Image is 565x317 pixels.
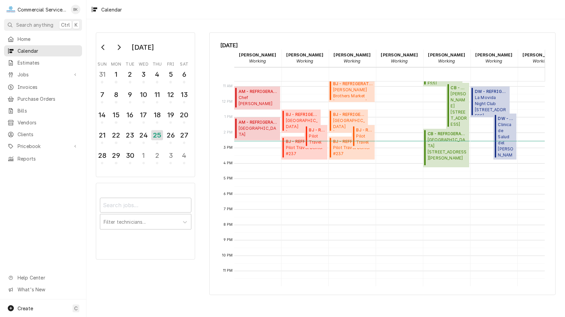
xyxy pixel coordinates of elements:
[18,119,79,126] span: Vendors
[475,52,512,57] strong: [PERSON_NAME]
[234,50,281,67] div: Audie Murphy - Working
[391,58,408,64] em: Working
[333,145,373,157] span: Pilot Travel Center #237 [STREET_ADDRESS]
[221,83,235,89] span: 11 AM
[100,198,191,213] input: Search jobs...
[18,71,69,78] span: Jobs
[446,83,469,129] div: CB - REFRIGERATION(Finalized)[PERSON_NAME][STREET_ADDRESS][PERSON_NAME]
[423,129,469,167] div: CB - REFRIGERATION(Past Due)[GEOGRAPHIC_DATA][STREET_ADDRESS][PERSON_NAME]
[333,118,366,130] span: [GEOGRAPHIC_DATA][PERSON_NAME] - FS [GEOGRAPHIC_DATA] / [STREET_ADDRESS]
[4,129,82,140] a: Clients
[97,69,107,79] div: 31
[18,83,79,91] span: Invoices
[281,137,328,160] div: BJ - REFRIGERATION(Uninvoiced)Pilot Travel Center #237[STREET_ADDRESS]
[96,183,195,259] div: Calendar Filters
[239,89,278,95] span: AM - REFRIGERATION ( Active )
[111,90,121,100] div: 8
[151,59,164,67] th: Thursday
[304,125,327,148] div: [Service] BJ - REFRIGERATION Pilot Travel Center #237 951 Work Street, Salinas, CA 93901 ID: JOB-...
[475,89,508,95] span: DW - REFRIGERATION ( Finalized )
[446,83,469,129] div: [Service] CB - REFRIGERATION Tarpy's 2999 Mty/Salinas Hwy Ste 1, Monterey, CA 93940 ID: JOB-9682 ...
[309,127,325,133] span: BJ - REFRIGERATION ( Active )
[18,143,69,150] span: Pricebook
[522,52,560,57] strong: [PERSON_NAME]
[165,90,176,100] div: 12
[329,109,368,132] div: [Service] BJ - REFRIGERATION Santa Rita Union School District - FS New Republic School / 636 Arca...
[4,33,82,45] a: Home
[329,109,368,132] div: BJ - REFRIGERATION(Finalized)[GEOGRAPHIC_DATA][PERSON_NAME] - FS[GEOGRAPHIC_DATA] / [STREET_ADDRESS]
[493,114,516,160] div: DW - HVAC(Active)Clinica de Salud del [PERSON_NAME][GEOGRAPHIC_DATA][PERSON_NAME]Plaza - TAMC SUI...
[333,139,373,145] span: BJ - REFRIGERATION ( Uninvoiced )
[249,58,266,64] em: Working
[71,5,80,14] div: Brian Key's Avatar
[125,90,135,100] div: 9
[18,59,79,66] span: Estimates
[152,69,162,79] div: 4
[4,45,82,56] a: Calendar
[428,52,465,57] strong: [PERSON_NAME]
[165,110,176,120] div: 19
[222,206,235,212] span: 7 PM
[152,110,162,120] div: 18
[138,110,149,120] div: 17
[423,50,470,67] div: Carson Bourdet - Working
[97,150,107,161] div: 28
[296,58,313,64] em: Working
[428,137,467,161] span: [GEOGRAPHIC_DATA] [STREET_ADDRESS][PERSON_NAME]
[498,122,514,158] span: Clinica de Salud del [PERSON_NAME][GEOGRAPHIC_DATA][PERSON_NAME] Plaza - TAMC SUITE B / [STREET_A...
[239,119,278,125] span: AM - REFRIGERATION ( Past Due )
[376,50,423,67] div: Brian Key - Working
[152,150,162,161] div: 2
[97,90,107,100] div: 7
[518,50,565,67] div: Joey Gallegos - Working
[333,112,366,118] span: BJ - REFRIGERATION ( Finalized )
[222,237,235,243] span: 9 PM
[4,57,82,68] a: Estimates
[281,50,329,67] div: Bill Key - Working
[138,130,149,140] div: 24
[16,21,53,28] span: Search anything
[221,268,235,273] span: 11 PM
[333,87,373,100] span: [PERSON_NAME] Brothers Market [PERSON_NAME] Brothers Market / [STREET_ADDRESS][PERSON_NAME]
[18,6,67,13] div: Commercial Service Co.
[18,274,78,281] span: Help Center
[222,222,235,227] span: 8 PM
[4,272,82,283] a: Go to Help Center
[4,93,82,104] a: Purchase Orders
[286,52,323,57] strong: [PERSON_NAME]
[222,161,235,166] span: 4 PM
[304,125,327,148] div: BJ - REFRIGERATION(Active)Pilot Travel Center #237[STREET_ADDRESS]
[18,131,79,138] span: Clients
[286,118,319,130] span: [GEOGRAPHIC_DATA][PERSON_NAME] - FS [GEOGRAPHIC_DATA] / [STREET_ADDRESS]
[220,41,545,50] span: [DATE]
[4,19,82,31] button: Search anythingCtrlK
[493,114,516,160] div: [Service] DW - HVAC Clinica de Salud del Valle de Salinas Plaza - TAMC SUITE B / 55 Plaza Cir, Sa...
[470,87,510,117] div: DW - REFRIGERATION(Finalized)La Movida Night Club[STREET_ADDRESS]
[329,79,375,102] div: [Service] BJ - REFRIGERATION Casillas Brothers Market Casillas Brothers Market / 100 Monterey Sal...
[6,5,16,14] div: Commercial Service Co.'s Avatar
[111,130,121,140] div: 22
[178,59,191,67] th: Saturday
[18,35,79,43] span: Home
[137,59,150,67] th: Wednesday
[209,32,556,295] div: Calendar Calendar
[97,42,110,53] button: Go to previous month
[470,50,518,67] div: David Waite - Working
[234,117,280,140] div: [Service] AM - REFRIGERATION Santa Rita Union School District - FS SANTA RITA Central Kitchen / 1...
[533,58,549,64] em: Working
[97,110,107,120] div: 14
[96,59,109,67] th: Sunday
[239,52,276,57] strong: [PERSON_NAME]
[220,253,235,258] span: 10 PM
[239,125,278,138] span: [GEOGRAPHIC_DATA][PERSON_NAME] - FS SANTA [PERSON_NAME] Central Kitchen / [STREET_ADDRESS][PERSON...
[6,5,16,14] div: C
[333,52,371,57] strong: [PERSON_NAME]
[151,130,163,140] div: 25
[4,141,82,152] a: Go to Pricebook
[234,117,280,140] div: AM - REFRIGERATION(Past Due)[GEOGRAPHIC_DATA][PERSON_NAME] - FSSANTA [PERSON_NAME] Central Kitche...
[18,155,79,162] span: Reports
[125,150,135,161] div: 30
[179,130,189,140] div: 27
[4,117,82,128] a: Vendors
[165,150,176,161] div: 3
